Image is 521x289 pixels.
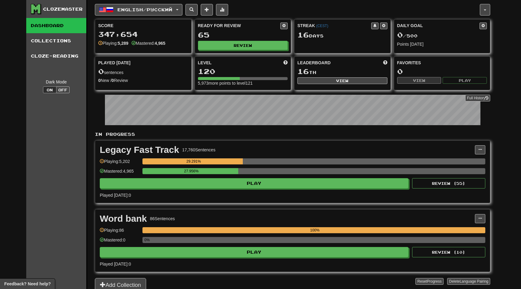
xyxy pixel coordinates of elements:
div: Mastered: 4,965 [100,168,139,178]
span: Score more points to level up [283,60,288,66]
div: 5,973 more points to level 121 [198,80,288,86]
span: 0 [397,30,403,39]
a: Cloze-Reading [26,48,86,64]
p: In Progress [95,131,490,137]
div: 0 [397,68,487,75]
div: 17,760 Sentences [182,147,215,153]
span: Progress [427,279,442,284]
div: 29.291% [144,158,243,164]
button: DeleteLanguage Pairing [447,278,490,285]
button: ResetProgress [415,278,443,285]
button: On [43,86,56,93]
strong: 5,289 [118,41,128,46]
span: Level [198,60,212,66]
div: Ready for Review [198,23,281,29]
span: Played [DATE]: 0 [100,262,131,266]
div: Day s [297,31,387,39]
a: Collections [26,33,86,48]
button: Play [443,77,487,84]
button: Review (10) [412,247,485,257]
button: Review (55) [412,178,485,189]
div: Word bank [100,214,147,223]
button: Play [100,178,408,189]
button: Search sentences [185,4,198,16]
button: Off [56,86,70,93]
button: View [397,77,441,84]
div: Points [DATE] [397,41,487,47]
div: Playing: 86 [100,227,139,237]
button: View [297,77,387,84]
button: English/Русский [95,4,182,16]
a: Full History [465,95,490,101]
strong: 4,965 [155,41,165,46]
div: th [297,68,387,76]
span: Language Pairing [460,279,488,284]
div: Dark Mode [31,79,82,85]
div: Mastered: [131,40,165,46]
div: Legacy Fast Track [100,145,179,154]
a: (CEST) [316,24,328,28]
span: / 500 [397,33,418,38]
button: Review [198,41,288,50]
div: New / Review [98,77,188,83]
button: Add sentence to collection [201,4,213,16]
span: English / Русский [117,7,172,12]
span: Played [DATE]: 0 [100,193,131,198]
span: This week in points, UTC [383,60,387,66]
strong: 0 [112,78,114,83]
div: 86 Sentences [150,216,175,222]
div: Playing: [98,40,128,46]
div: Favorites [397,60,487,66]
span: 16 [297,30,309,39]
span: Open feedback widget [4,281,51,287]
div: 100% [144,227,485,233]
a: Dashboard [26,18,86,33]
div: Mastered: 0 [100,237,139,247]
div: Score [98,23,188,29]
div: 65 [198,31,288,39]
div: 347,654 [98,30,188,38]
div: sentences [98,68,188,76]
strong: 0 [98,78,101,83]
button: Play [100,247,408,257]
div: Streak [297,23,371,29]
div: 120 [198,68,288,75]
div: Daily Goal [397,23,480,29]
span: Leaderboard [297,60,331,66]
button: More stats [216,4,228,16]
span: Played [DATE] [98,60,131,66]
span: 16 [297,67,309,76]
div: Clozemaster [43,6,83,12]
span: 0 [98,67,104,76]
div: Playing: 5,202 [100,158,139,168]
div: 27.956% [144,168,238,174]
